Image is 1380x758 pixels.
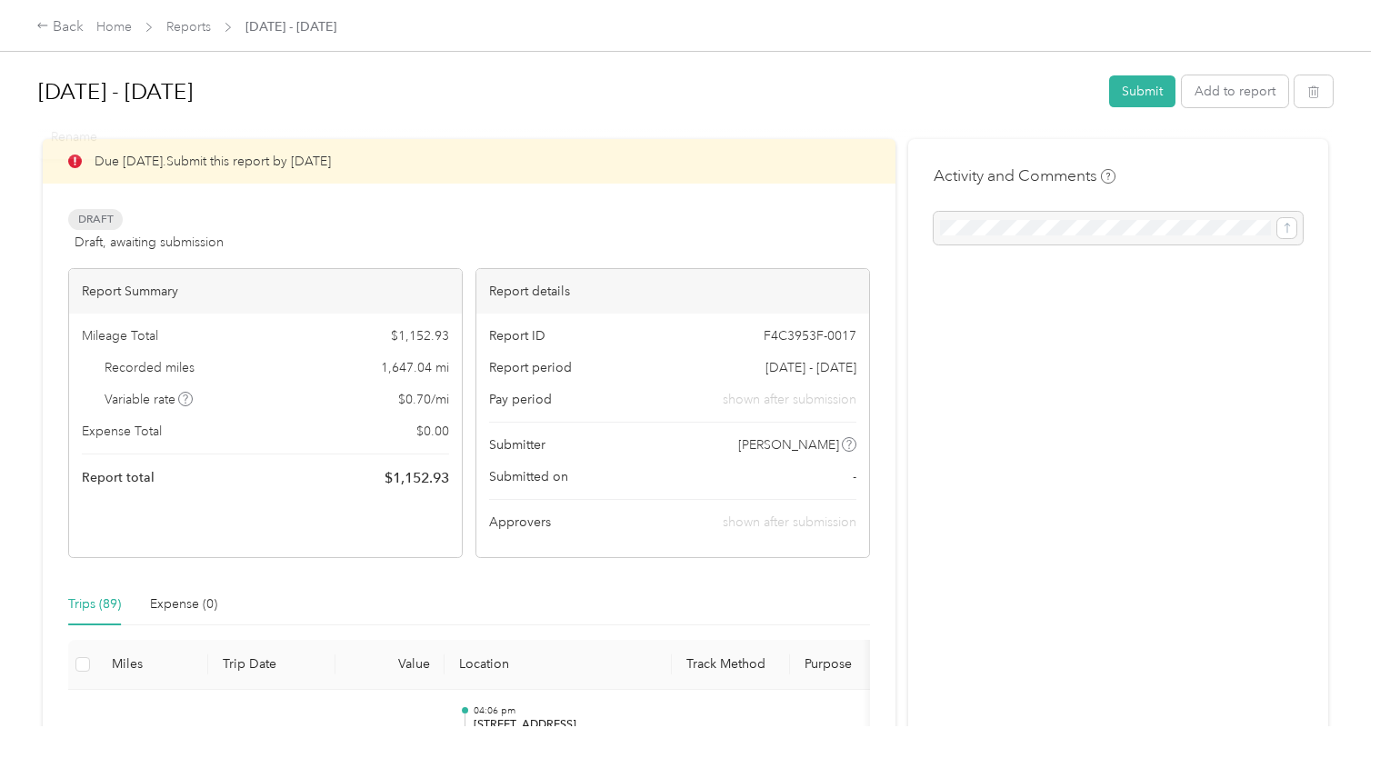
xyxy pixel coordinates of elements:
h4: Activity and Comments [934,165,1115,187]
iframe: Everlance-gr Chat Button Frame [1278,656,1380,758]
span: 1,647.04 mi [381,358,449,377]
span: [DATE] - [DATE] [765,358,856,377]
div: Report details [476,269,869,314]
div: Expense (0) [150,594,217,614]
th: Miles [97,640,208,690]
span: Variable rate [105,390,194,409]
p: [STREET_ADDRESS] [474,717,657,733]
p: 04:06 pm [474,704,657,717]
span: - [853,467,856,486]
span: F4C3953F-0017 [764,326,856,345]
span: Approvers [489,513,551,532]
span: $ 1,152.93 [385,467,449,489]
th: Purpose [790,640,926,690]
span: $ 0.00 [416,422,449,441]
span: shown after submission [723,514,856,530]
span: Mileage Total [82,326,158,345]
a: Reports [166,19,211,35]
span: Submitter [489,435,545,454]
div: Rename [38,115,110,159]
th: Location [445,640,672,690]
span: $ 0.70 / mi [398,390,449,409]
div: Trips (89) [68,594,121,614]
span: Pay period [489,390,552,409]
span: shown after submission [723,390,856,409]
span: [DATE] - [DATE] [245,17,336,36]
button: Submit [1109,75,1175,107]
button: Add to report [1182,75,1288,107]
span: $ 1,152.93 [391,326,449,345]
span: Recorded miles [105,358,195,377]
a: Home [96,19,132,35]
span: Report ID [489,326,545,345]
span: Report total [82,468,155,487]
th: Trip Date [208,640,335,690]
th: Value [335,640,445,690]
span: [PERSON_NAME] [738,435,839,454]
span: Report period [489,358,572,377]
th: Track Method [672,640,790,690]
div: Report Summary [69,269,462,314]
span: Submitted on [489,467,568,486]
div: Due [DATE]. Submit this report by [DATE] [43,139,895,184]
span: Expense Total [82,422,162,441]
span: Draft [68,209,123,230]
span: Draft, awaiting submission [75,233,224,252]
h1: Aug 1 - 31, 2025 [38,70,1096,114]
div: Back [36,16,84,38]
